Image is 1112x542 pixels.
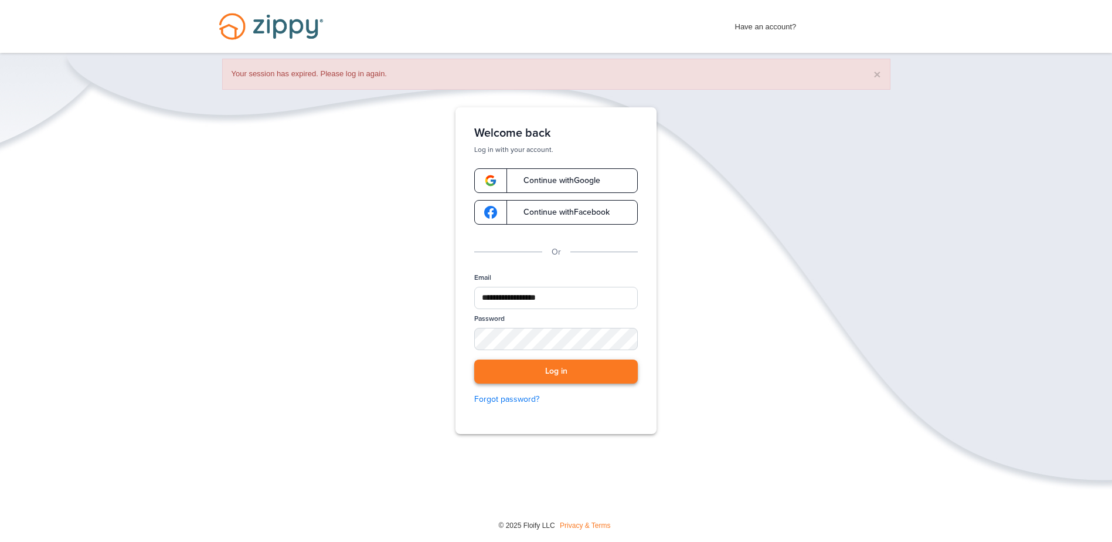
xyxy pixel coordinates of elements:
[560,521,610,530] a: Privacy & Terms
[474,200,638,225] a: google-logoContinue withFacebook
[474,126,638,140] h1: Welcome back
[474,360,638,384] button: Log in
[512,208,610,216] span: Continue with Facebook
[484,206,497,219] img: google-logo
[222,59,890,90] div: Your session has expired. Please log in again.
[474,287,638,309] input: Email
[735,15,797,33] span: Have an account?
[498,521,555,530] span: © 2025 Floify LLC
[512,177,600,185] span: Continue with Google
[484,174,497,187] img: google-logo
[873,68,880,80] button: ×
[474,393,638,406] a: Forgot password?
[474,314,505,324] label: Password
[552,246,561,259] p: Or
[474,273,491,283] label: Email
[474,168,638,193] a: google-logoContinue withGoogle
[474,328,638,350] input: Password
[474,145,638,154] p: Log in with your account.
